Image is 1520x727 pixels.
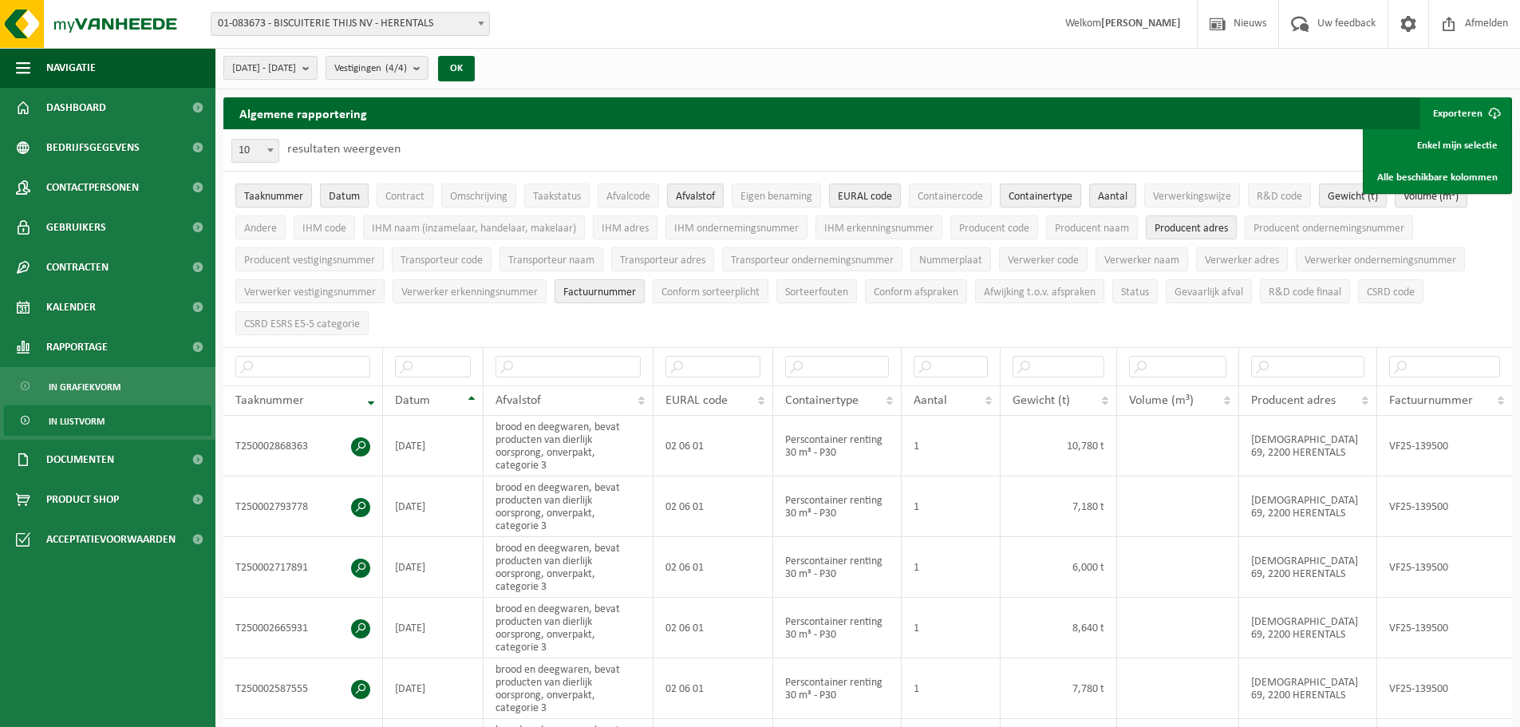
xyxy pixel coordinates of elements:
[1239,476,1377,537] td: [DEMOGRAPHIC_DATA] 69, 2200 HERENTALS
[401,255,483,267] span: Transporteur code
[665,394,728,407] span: EURAL code
[395,394,430,407] span: Datum
[1389,394,1473,407] span: Factuurnummer
[1129,394,1194,407] span: Volume (m³)
[1239,598,1377,658] td: [DEMOGRAPHIC_DATA] 69, 2200 HERENTALS
[1239,416,1377,476] td: [DEMOGRAPHIC_DATA] 69, 2200 HERENTALS
[740,191,812,203] span: Eigen benaming
[776,279,857,303] button: SorteerfoutenSorteerfouten: Activate to sort
[902,416,1001,476] td: 1
[959,223,1029,235] span: Producent code
[1367,286,1415,298] span: CSRD code
[1166,279,1252,303] button: Gevaarlijk afval : Activate to sort
[294,215,355,239] button: IHM codeIHM code: Activate to sort
[326,56,428,80] button: Vestigingen(4/4)
[232,140,278,162] span: 10
[1001,537,1117,598] td: 6,000 t
[46,48,96,88] span: Navigatie
[1153,191,1231,203] span: Verwerkingswijze
[1104,255,1179,267] span: Verwerker naam
[653,279,768,303] button: Conform sorteerplicht : Activate to sort
[1257,191,1302,203] span: R&D code
[223,97,383,129] h2: Algemene rapportering
[223,537,383,598] td: T250002717891
[1365,161,1510,193] a: Alle beschikbare kolommen
[1251,394,1336,407] span: Producent adres
[484,416,653,476] td: brood en deegwaren, bevat producten van dierlijk oorsprong, onverpakt, categorie 3
[602,223,649,235] span: IHM adres
[653,658,773,719] td: 02 06 01
[372,223,576,235] span: IHM naam (inzamelaar, handelaar, makelaar)
[385,63,407,73] count: (4/4)
[676,191,715,203] span: Afvalstof
[598,184,659,207] button: AfvalcodeAfvalcode: Activate to sort
[223,476,383,537] td: T250002793778
[1305,255,1456,267] span: Verwerker ondernemingsnummer
[223,56,318,80] button: [DATE] - [DATE]
[1239,658,1377,719] td: [DEMOGRAPHIC_DATA] 69, 2200 HERENTALS
[975,279,1104,303] button: Afwijking t.o.v. afsprakenAfwijking t.o.v. afspraken: Activate to sort
[1404,191,1459,203] span: Volume (m³)
[653,416,773,476] td: 02 06 01
[1420,97,1510,129] button: Exporteren
[4,371,211,401] a: In grafiekvorm
[674,223,799,235] span: IHM ondernemingsnummer
[46,128,140,168] span: Bedrijfsgegevens
[824,223,934,235] span: IHM erkenningsnummer
[244,191,303,203] span: Taaknummer
[815,215,942,239] button: IHM erkenningsnummerIHM erkenningsnummer: Activate to sort
[393,279,547,303] button: Verwerker erkenningsnummerVerwerker erkenningsnummer: Activate to sort
[223,658,383,719] td: T250002587555
[383,476,484,537] td: [DATE]
[383,658,484,719] td: [DATE]
[377,184,433,207] button: ContractContract: Activate to sort
[1001,598,1117,658] td: 8,640 t
[385,191,424,203] span: Contract
[1001,416,1117,476] td: 10,780 t
[235,215,286,239] button: AndereAndere: Activate to sort
[902,598,1001,658] td: 1
[46,287,96,327] span: Kalender
[46,327,108,367] span: Rapportage
[914,394,947,407] span: Aantal
[1245,215,1413,239] button: Producent ondernemingsnummerProducent ondernemingsnummer: Activate to sort
[1377,598,1512,658] td: VF25-139500
[773,537,902,598] td: Perscontainer renting 30 m³ - P30
[244,318,360,330] span: CSRD ESRS E5-5 categorie
[46,247,109,287] span: Contracten
[1377,658,1512,719] td: VF25-139500
[665,215,807,239] button: IHM ondernemingsnummerIHM ondernemingsnummer: Activate to sort
[1155,223,1228,235] span: Producent adres
[667,184,724,207] button: AfvalstofAfvalstof: Activate to sort
[8,692,266,727] iframe: chat widget
[1089,184,1136,207] button: AantalAantal: Activate to sort
[235,247,384,271] button: Producent vestigingsnummerProducent vestigingsnummer: Activate to sort
[902,658,1001,719] td: 1
[1055,223,1129,235] span: Producent naam
[1296,247,1465,271] button: Verwerker ondernemingsnummerVerwerker ondernemingsnummer: Activate to sort
[1046,215,1138,239] button: Producent naamProducent naam: Activate to sort
[235,311,369,335] button: CSRD ESRS E5-5 categorieCSRD ESRS E5-5 categorie: Activate to sort
[773,658,902,719] td: Perscontainer renting 30 m³ - P30
[563,286,636,298] span: Factuurnummer
[611,247,714,271] button: Transporteur adresTransporteur adres: Activate to sort
[1001,476,1117,537] td: 7,180 t
[1205,255,1279,267] span: Verwerker adres
[49,406,105,437] span: In lijstvorm
[1248,184,1311,207] button: R&D codeR&amp;D code: Activate to sort
[1239,537,1377,598] td: [DEMOGRAPHIC_DATA] 69, 2200 HERENTALS
[223,416,383,476] td: T250002868363
[484,658,653,719] td: brood en deegwaren, bevat producten van dierlijk oorsprong, onverpakt, categorie 3
[1269,286,1341,298] span: R&D code finaal
[984,286,1096,298] span: Afwijking t.o.v. afspraken
[1358,279,1423,303] button: CSRD codeCSRD code: Activate to sort
[902,537,1001,598] td: 1
[46,520,176,559] span: Acceptatievoorwaarden
[1112,279,1158,303] button: StatusStatus: Activate to sort
[653,598,773,658] td: 02 06 01
[329,191,360,203] span: Datum
[653,537,773,598] td: 02 06 01
[533,191,581,203] span: Taakstatus
[1096,247,1188,271] button: Verwerker naamVerwerker naam: Activate to sort
[620,255,705,267] span: Transporteur adres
